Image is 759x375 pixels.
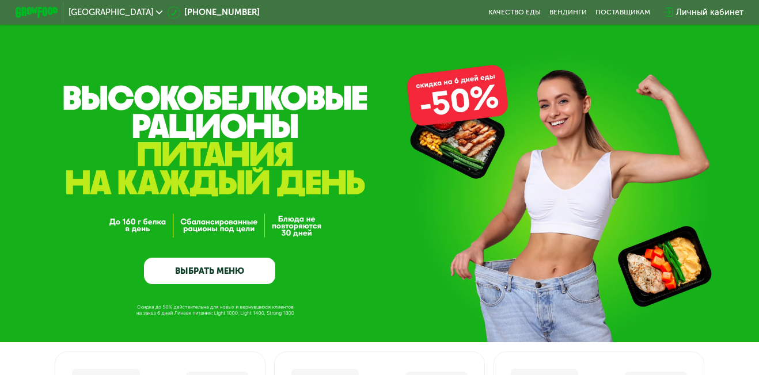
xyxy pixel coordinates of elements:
[549,8,587,17] a: Вендинги
[144,258,275,284] a: ВЫБРАТЬ МЕНЮ
[676,6,743,19] div: Личный кабинет
[168,6,260,19] a: [PHONE_NUMBER]
[488,8,541,17] a: Качество еды
[69,8,153,17] span: [GEOGRAPHIC_DATA]
[595,8,650,17] div: поставщикам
